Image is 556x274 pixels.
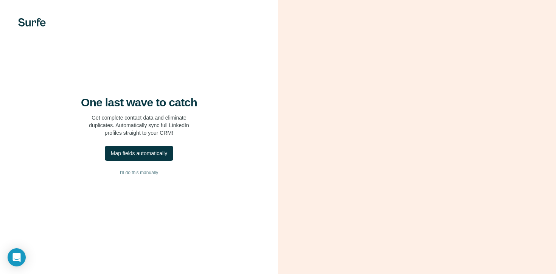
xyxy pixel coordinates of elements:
[18,18,46,26] img: Surfe's logo
[111,149,167,157] div: Map fields automatically
[120,169,158,176] span: I’ll do this manually
[8,248,26,266] div: Open Intercom Messenger
[15,167,263,178] button: I’ll do this manually
[105,146,173,161] button: Map fields automatically
[89,114,189,137] p: Get complete contact data and eliminate duplicates. Automatically sync full LinkedIn profiles str...
[81,96,197,109] h4: One last wave to catch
